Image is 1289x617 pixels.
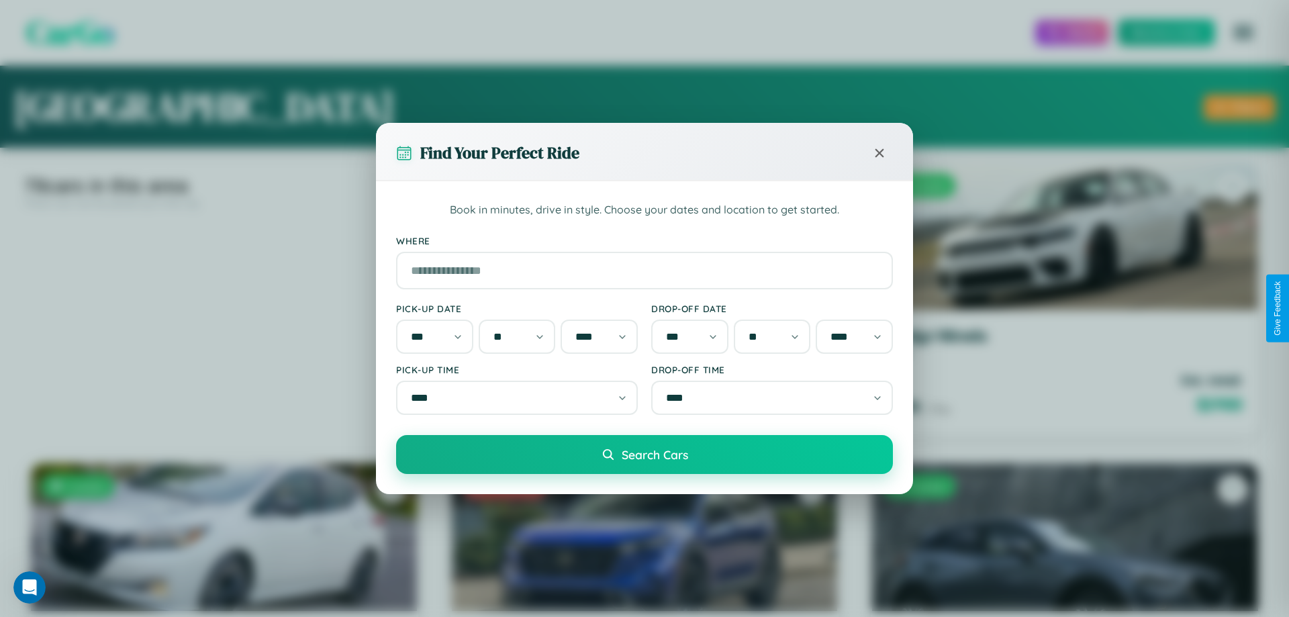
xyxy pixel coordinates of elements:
label: Pick-up Date [396,303,638,314]
label: Where [396,235,893,246]
label: Drop-off Date [651,303,893,314]
h3: Find Your Perfect Ride [420,142,579,164]
p: Book in minutes, drive in style. Choose your dates and location to get started. [396,201,893,219]
label: Pick-up Time [396,364,638,375]
span: Search Cars [622,447,688,462]
label: Drop-off Time [651,364,893,375]
button: Search Cars [396,435,893,474]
